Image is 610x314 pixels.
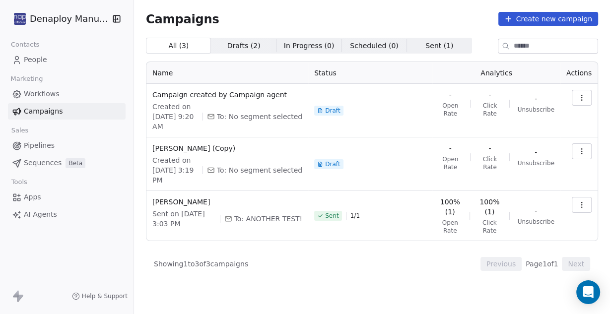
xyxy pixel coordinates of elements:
span: Campaign created by Campaign agent [152,90,302,100]
span: Click Rate [478,219,501,235]
span: Draft [325,160,340,168]
th: Actions [560,62,598,84]
span: Page 1 of 1 [526,259,558,269]
span: Sent ( 1 ) [425,41,453,51]
span: Unsubscribe [518,159,554,167]
span: Tools [7,175,31,189]
span: Draft [325,107,340,115]
button: Create new campaign [498,12,598,26]
span: Click Rate [478,155,501,171]
span: Sent on [DATE] 3:03 PM [152,209,216,229]
span: [PERSON_NAME] [152,197,302,207]
span: To: ANOTHER TEST! [234,214,303,224]
span: Open Rate [438,219,462,235]
button: Next [562,257,590,271]
span: 100% (1) [478,197,501,217]
span: Created on [DATE] 9:20 AM [152,102,199,131]
span: Denaploy Manuals [30,12,109,25]
span: - [535,206,537,216]
span: Apps [24,192,41,202]
span: Sent [325,212,339,220]
span: - [535,147,537,157]
a: Apps [8,189,126,205]
th: Analytics [432,62,560,84]
span: Showing 1 to 3 of 3 campaigns [154,259,248,269]
a: People [8,52,126,68]
span: 1 / 1 [350,212,360,220]
th: Status [308,62,432,84]
span: - [488,143,491,153]
th: Name [146,62,308,84]
span: Scheduled ( 0 ) [350,41,399,51]
a: Campaigns [8,103,126,120]
span: - [488,90,491,100]
span: Open Rate [438,155,462,171]
span: Campaigns [146,12,219,26]
span: - [449,143,452,153]
span: Open Rate [438,102,462,118]
span: AI Agents [24,209,57,220]
a: SequencesBeta [8,155,126,171]
span: Unsubscribe [518,218,554,226]
button: Denaploy Manuals [12,10,106,27]
span: [PERSON_NAME] (Copy) [152,143,302,153]
span: Pipelines [24,140,55,151]
span: In Progress ( 0 ) [284,41,335,51]
span: Click Rate [478,102,501,118]
div: Open Intercom Messenger [576,280,600,304]
span: To: No segment selected [217,112,302,122]
span: - [535,94,537,104]
a: Pipelines [8,137,126,154]
a: Workflows [8,86,126,102]
a: AI Agents [8,206,126,223]
span: To: No segment selected [217,165,302,175]
img: Denaploy%20Blue%20underline.png [14,13,26,25]
span: Sales [7,123,33,138]
span: Workflows [24,89,60,99]
a: Help & Support [72,292,128,300]
span: Contacts [6,37,44,52]
span: Help & Support [82,292,128,300]
span: Beta [66,158,85,168]
span: People [24,55,47,65]
button: Previous [480,257,522,271]
span: Created on [DATE] 3:19 PM [152,155,199,185]
span: - [449,90,452,100]
span: Marketing [6,71,47,86]
span: Sequences [24,158,62,168]
span: Drafts ( 2 ) [227,41,261,51]
span: Unsubscribe [518,106,554,114]
span: 100% (1) [438,197,462,217]
span: Campaigns [24,106,63,117]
